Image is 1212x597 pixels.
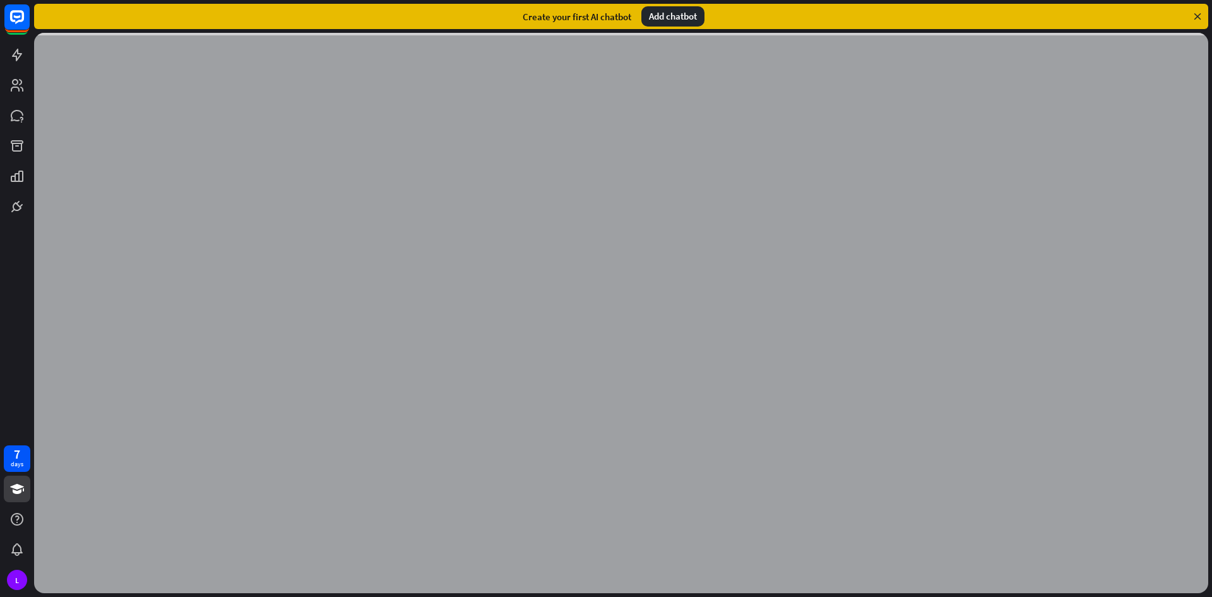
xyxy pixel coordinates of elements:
div: days [11,460,23,469]
div: 7 [14,449,20,460]
div: Add chatbot [641,6,704,27]
div: L [7,570,27,590]
div: Create your first AI chatbot [523,11,631,23]
a: 7 days [4,445,30,472]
